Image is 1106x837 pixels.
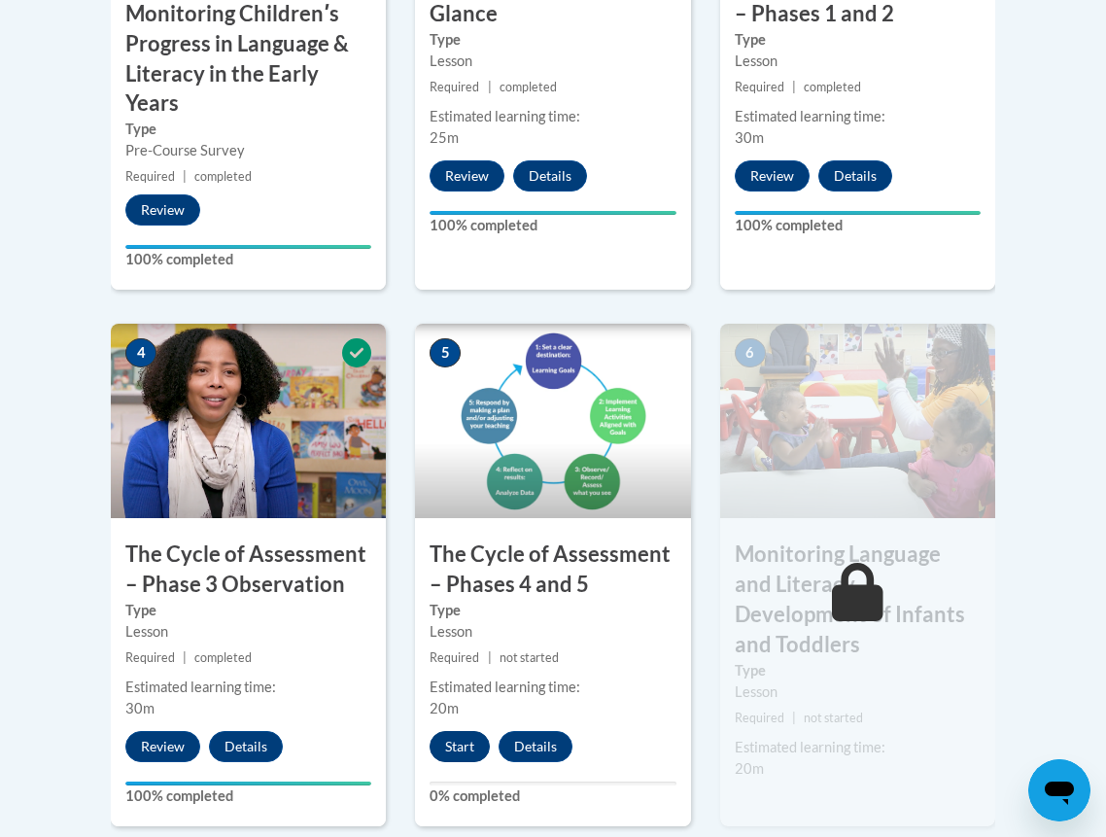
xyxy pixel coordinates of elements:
[125,782,371,785] div: Your progress
[125,700,155,716] span: 30m
[183,169,187,184] span: |
[430,160,504,192] button: Review
[415,540,690,600] h3: The Cycle of Assessment – Phases 4 and 5
[430,80,479,94] span: Required
[735,160,810,192] button: Review
[430,211,675,215] div: Your progress
[125,119,371,140] label: Type
[125,650,175,665] span: Required
[430,29,675,51] label: Type
[735,106,981,127] div: Estimated learning time:
[735,737,981,758] div: Estimated learning time:
[125,621,371,643] div: Lesson
[735,129,764,146] span: 30m
[430,215,675,236] label: 100% completed
[720,324,995,518] img: Course Image
[1028,759,1090,821] iframe: Button to launch messaging window
[735,711,784,725] span: Required
[735,29,981,51] label: Type
[430,785,675,807] label: 0% completed
[804,80,861,94] span: completed
[194,650,252,665] span: completed
[125,677,371,698] div: Estimated learning time:
[111,540,386,600] h3: The Cycle of Assessment – Phase 3 Observation
[125,338,156,367] span: 4
[183,650,187,665] span: |
[818,160,892,192] button: Details
[125,245,371,249] div: Your progress
[125,785,371,807] label: 100% completed
[430,600,675,621] label: Type
[488,80,492,94] span: |
[430,650,479,665] span: Required
[430,51,675,72] div: Lesson
[804,711,863,725] span: not started
[735,80,784,94] span: Required
[735,215,981,236] label: 100% completed
[488,650,492,665] span: |
[500,80,557,94] span: completed
[430,677,675,698] div: Estimated learning time:
[500,650,559,665] span: not started
[430,731,490,762] button: Start
[735,211,981,215] div: Your progress
[111,324,386,518] img: Course Image
[125,169,175,184] span: Required
[735,681,981,703] div: Lesson
[499,731,572,762] button: Details
[735,760,764,777] span: 20m
[430,621,675,643] div: Lesson
[792,711,796,725] span: |
[125,140,371,161] div: Pre-Course Survey
[415,324,690,518] img: Course Image
[735,660,981,681] label: Type
[735,51,981,72] div: Lesson
[430,106,675,127] div: Estimated learning time:
[125,194,200,226] button: Review
[720,540,995,659] h3: Monitoring Language and Literacy Development of Infants and Toddlers
[430,700,459,716] span: 20m
[194,169,252,184] span: completed
[513,160,587,192] button: Details
[209,731,283,762] button: Details
[125,249,371,270] label: 100% completed
[735,338,766,367] span: 6
[125,600,371,621] label: Type
[430,338,461,367] span: 5
[792,80,796,94] span: |
[430,129,459,146] span: 25m
[125,731,200,762] button: Review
